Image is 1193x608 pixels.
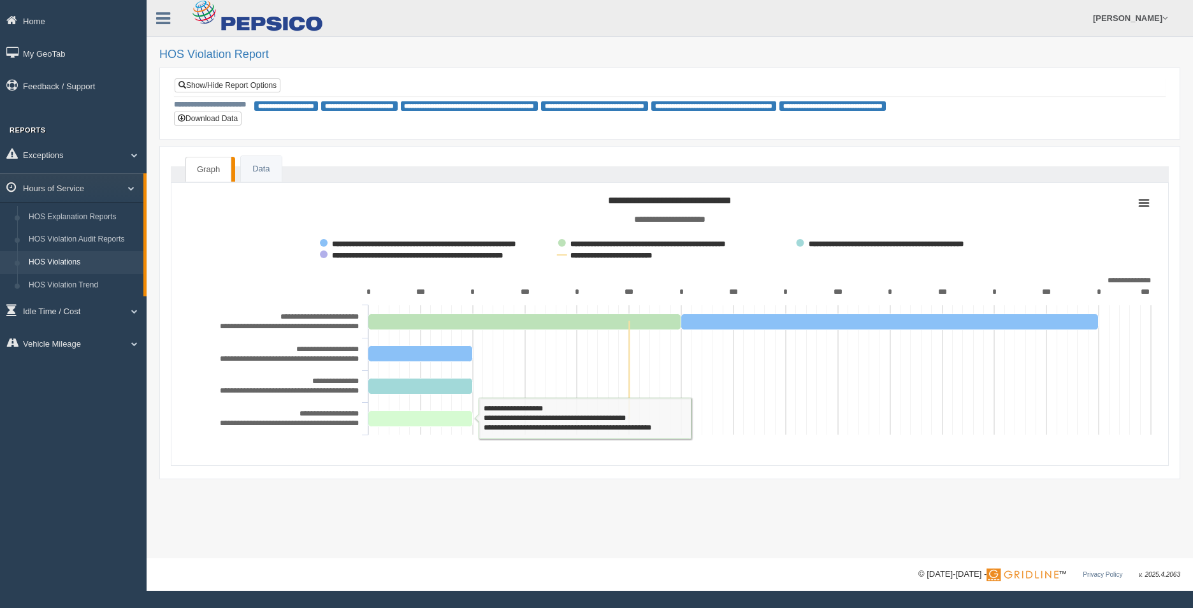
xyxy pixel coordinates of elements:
h2: HOS Violation Report [159,48,1180,61]
a: HOS Violation Trend [23,274,143,297]
a: Graph [185,157,231,182]
a: Privacy Policy [1083,571,1122,578]
a: Show/Hide Report Options [175,78,280,92]
a: Data [241,156,281,182]
a: HOS Violation Audit Reports [23,228,143,251]
img: Gridline [987,568,1059,581]
a: HOS Explanation Reports [23,206,143,229]
div: © [DATE]-[DATE] - ™ [918,568,1180,581]
a: HOS Violations [23,251,143,274]
span: v. 2025.4.2063 [1139,571,1180,578]
button: Download Data [174,112,242,126]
